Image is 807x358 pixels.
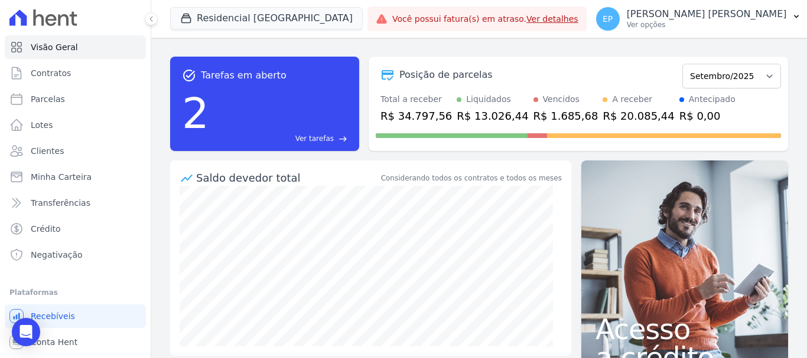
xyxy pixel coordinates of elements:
[201,68,287,83] span: Tarefas em aberto
[31,336,77,348] span: Conta Hent
[5,35,146,59] a: Visão Geral
[5,243,146,267] a: Negativação
[627,8,787,20] p: [PERSON_NAME] [PERSON_NAME]
[543,93,580,106] div: Vencidos
[381,173,562,183] div: Considerando todos os contratos e todos os meses
[182,68,196,83] span: task_alt
[31,67,71,79] span: Contratos
[399,68,493,82] div: Posição de parcelas
[196,170,379,186] div: Saldo devedor total
[31,197,90,209] span: Transferências
[603,15,613,23] span: EP
[5,139,146,163] a: Clientes
[627,20,787,29] p: Ver opções
[689,93,736,106] div: Antecipado
[526,14,578,24] a: Ver detalhes
[457,108,528,124] div: R$ 13.026,44
[339,134,347,143] span: east
[31,223,61,235] span: Crédito
[596,315,774,343] span: Acesso
[31,310,75,322] span: Recebíveis
[5,191,146,215] a: Transferências
[31,93,65,105] span: Parcelas
[5,330,146,354] a: Conta Hent
[214,133,347,144] a: Ver tarefas east
[679,108,736,124] div: R$ 0,00
[380,93,452,106] div: Total a receber
[392,13,578,25] span: Você possui fatura(s) em atraso.
[466,93,511,106] div: Liquidados
[31,249,83,261] span: Negativação
[31,41,78,53] span: Visão Geral
[603,108,674,124] div: R$ 20.085,44
[5,304,146,328] a: Recebíveis
[533,108,598,124] div: R$ 1.685,68
[12,318,40,346] div: Open Intercom Messenger
[5,61,146,85] a: Contratos
[612,93,652,106] div: A receber
[31,171,92,183] span: Minha Carteira
[5,217,146,241] a: Crédito
[9,285,141,300] div: Plataformas
[170,7,363,29] button: Residencial [GEOGRAPHIC_DATA]
[380,108,452,124] div: R$ 34.797,56
[5,165,146,189] a: Minha Carteira
[295,133,334,144] span: Ver tarefas
[31,145,64,157] span: Clientes
[182,83,209,144] div: 2
[5,113,146,137] a: Lotes
[5,87,146,111] a: Parcelas
[31,119,53,131] span: Lotes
